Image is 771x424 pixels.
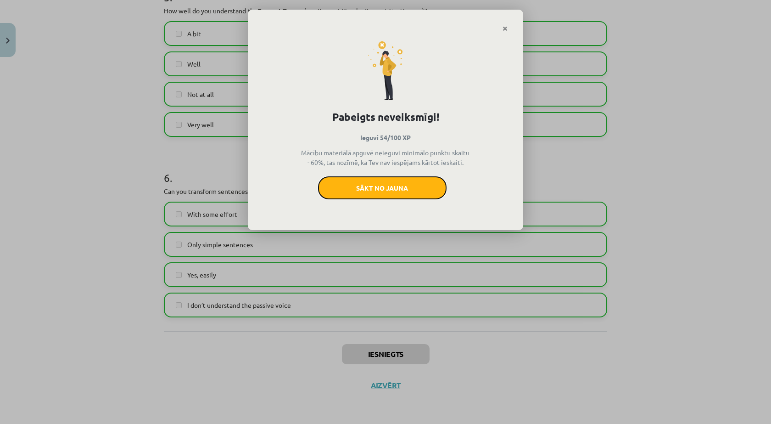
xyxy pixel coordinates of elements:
h1: Pabeigts neveiksmīgi! [263,109,508,125]
img: fail-icon-2dff40cce496c8bbe20d0877b3080013ff8af6d729d7a6e6bb932d91c467ac91.svg [368,41,403,100]
button: Sākt no jauna [318,176,447,199]
p: Mācību materiālā apguvē neieguvi minimālo punktu skaitu - 60%, tas nozīmē, ka Tev nav iespējams k... [300,148,471,167]
p: Ieguvi 54/100 XP [263,133,508,142]
a: Close [497,20,513,38]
